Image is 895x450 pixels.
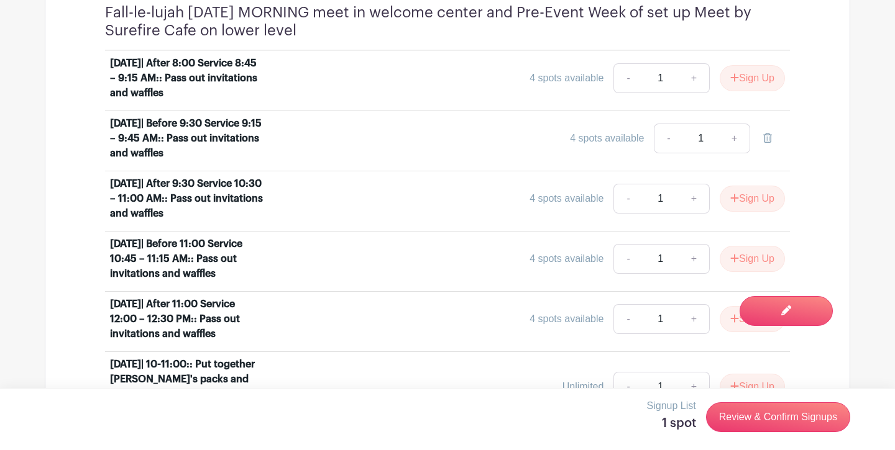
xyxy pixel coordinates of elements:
a: - [613,244,642,274]
a: + [679,184,710,214]
a: - [613,63,642,93]
div: 4 spots available [570,131,644,146]
h4: Fall-le-lujah [DATE] MORNING meet in welcome center and Pre-Event Week of set up Meet by Surefire... [105,4,790,40]
a: + [679,244,710,274]
div: [DATE]| Before 11:00 Service 10:45 – 11:15 AM:: Pass out invitations and waffles [110,236,264,281]
h5: 1 spot [647,416,696,431]
a: - [613,184,642,214]
p: Signup List [647,398,696,413]
div: [DATE]| After 9:30 Service 10:30 – 11:00 AM:: Pass out invitations and waffles [110,176,264,221]
div: 4 spots available [530,251,604,266]
a: Review & Confirm Signups [706,402,850,432]
a: - [613,372,642,402]
div: 4 spots available [530,312,604,326]
a: - [613,304,642,334]
div: [DATE]| 10-11:00:: Put together [PERSON_NAME]'s packs and Sterno buckets (lower level of cafe) [110,357,264,416]
div: Unlimited [562,379,604,394]
a: + [679,63,710,93]
a: - [654,124,682,153]
button: Sign Up [720,65,785,91]
button: Sign Up [720,374,785,400]
div: 4 spots available [530,71,604,86]
div: [DATE]| After 11:00 Service 12:00 – 12:30 PM:: Pass out invitations and waffles [110,297,264,341]
div: [DATE]| Before 9:30 Service 9:15 – 9:45 AM:: Pass out invitations and waffles [110,116,264,161]
button: Sign Up [720,246,785,272]
button: Sign Up [720,186,785,212]
button: Sign Up [720,306,785,332]
a: + [719,124,750,153]
div: [DATE]| After 8:00 Service 8:45 – 9:15 AM:: Pass out invitations and waffles [110,56,264,101]
a: + [679,372,710,402]
a: + [679,304,710,334]
div: 4 spots available [530,191,604,206]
